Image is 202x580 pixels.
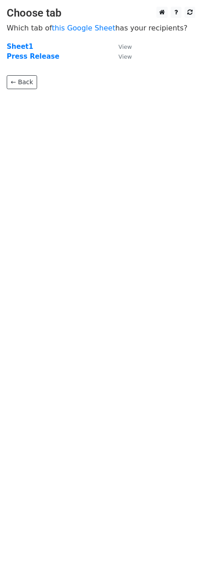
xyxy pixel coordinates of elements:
a: View [109,52,132,60]
h3: Choose tab [7,7,195,20]
small: View [118,43,132,50]
small: View [118,53,132,60]
a: Press Release [7,52,59,60]
a: ← Back [7,75,37,89]
a: this Google Sheet [52,24,115,32]
a: View [109,43,132,51]
a: Sheet1 [7,43,33,51]
p: Which tab of has your recipients? [7,23,195,33]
